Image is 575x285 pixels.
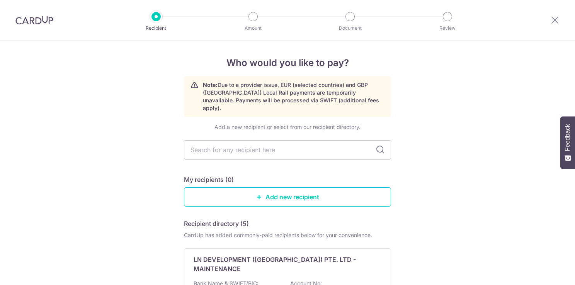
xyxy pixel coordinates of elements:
[184,140,391,159] input: Search for any recipient here
[194,255,372,273] p: LN DEVELOPMENT ([GEOGRAPHIC_DATA]) PTE. LTD - MAINTENANCE
[184,175,234,184] h5: My recipients (0)
[184,187,391,207] a: Add new recipient
[225,24,282,32] p: Amount
[184,56,391,70] h4: Who would you like to pay?
[560,116,575,169] button: Feedback - Show survey
[184,123,391,131] div: Add a new recipient or select from our recipient directory.
[128,24,185,32] p: Recipient
[564,124,571,151] span: Feedback
[203,81,384,112] p: Due to a provider issue, EUR (selected countries) and GBP ([GEOGRAPHIC_DATA]) Local Rail payments...
[15,15,53,25] img: CardUp
[184,231,391,239] div: CardUp has added commonly-paid recipients below for your convenience.
[419,24,476,32] p: Review
[203,81,218,88] strong: Note:
[322,24,379,32] p: Document
[184,219,249,228] h5: Recipient directory (5)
